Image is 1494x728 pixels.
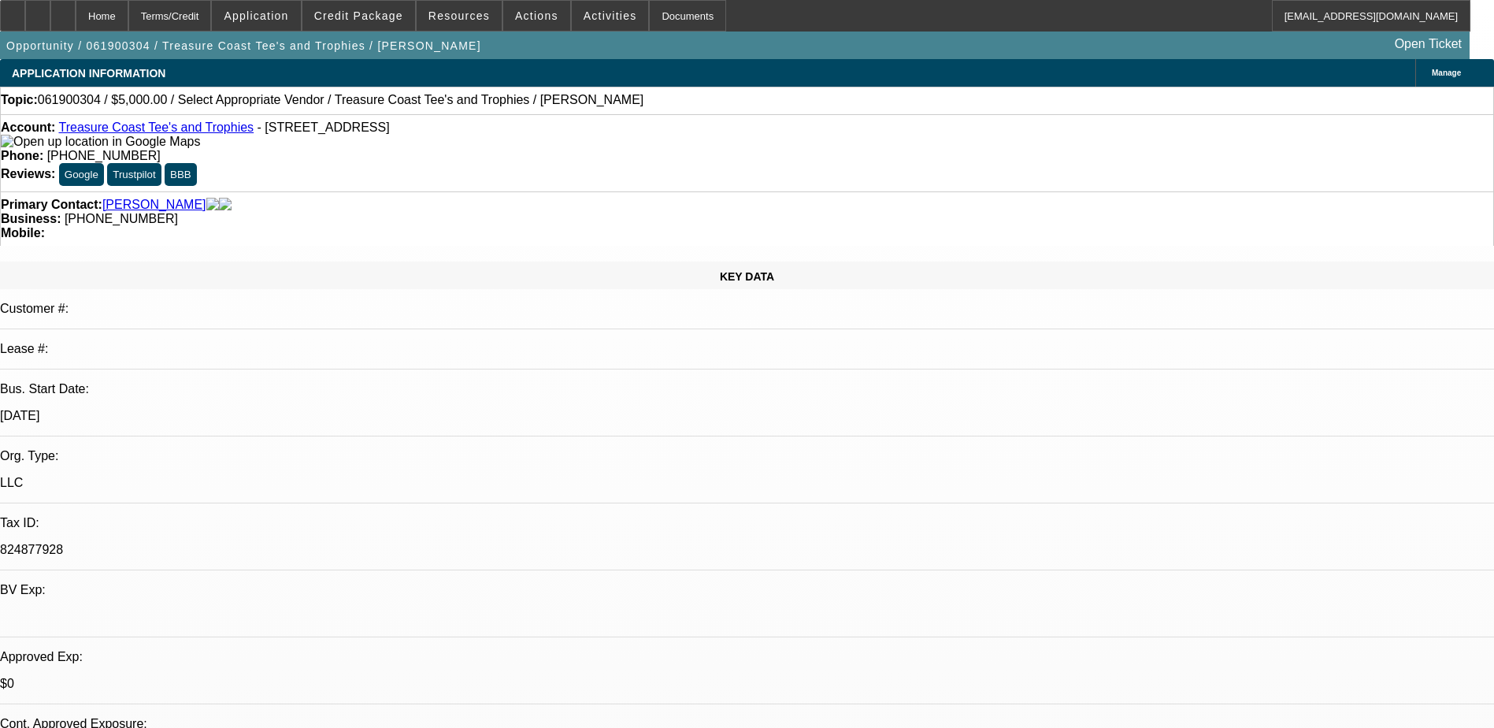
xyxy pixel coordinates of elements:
[58,121,254,134] a: Treasure Coast Tee's and Trophies
[503,1,570,31] button: Actions
[1,149,43,162] strong: Phone:
[107,163,161,186] button: Trustpilot
[1,135,200,148] a: View Google Maps
[1,93,38,107] strong: Topic:
[165,163,197,186] button: BBB
[1,121,55,134] strong: Account:
[38,93,643,107] span: 061900304 / $5,000.00 / Select Appropriate Vendor / Treasure Coast Tee's and Trophies / [PERSON_N...
[720,270,774,283] span: KEY DATA
[1,167,55,180] strong: Reviews:
[6,39,481,52] span: Opportunity / 061900304 / Treasure Coast Tee's and Trophies / [PERSON_NAME]
[1432,69,1461,77] span: Manage
[1,226,45,240] strong: Mobile:
[1,198,102,212] strong: Primary Contact:
[1388,31,1468,58] a: Open Ticket
[47,149,161,162] span: [PHONE_NUMBER]
[417,1,502,31] button: Resources
[65,212,178,225] span: [PHONE_NUMBER]
[219,198,232,212] img: linkedin-icon.png
[224,9,288,22] span: Application
[212,1,300,31] button: Application
[584,9,637,22] span: Activities
[1,135,200,149] img: Open up location in Google Maps
[206,198,219,212] img: facebook-icon.png
[12,67,165,80] span: APPLICATION INFORMATION
[314,9,403,22] span: Credit Package
[59,163,104,186] button: Google
[572,1,649,31] button: Activities
[1,212,61,225] strong: Business:
[428,9,490,22] span: Resources
[258,121,390,134] span: - [STREET_ADDRESS]
[302,1,415,31] button: Credit Package
[102,198,206,212] a: [PERSON_NAME]
[515,9,558,22] span: Actions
